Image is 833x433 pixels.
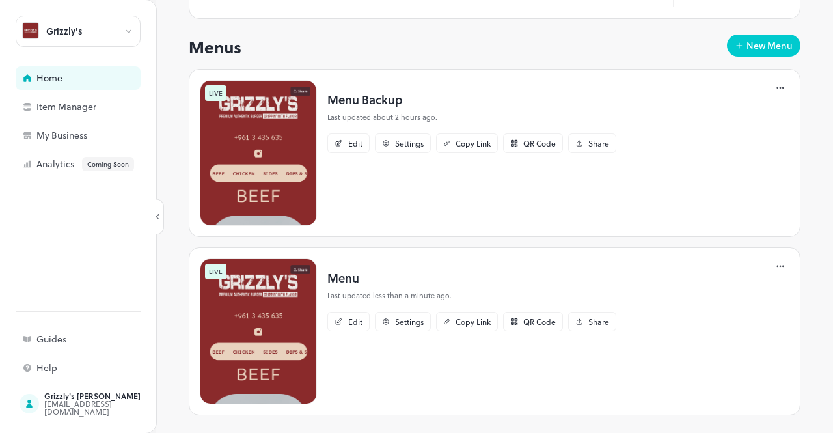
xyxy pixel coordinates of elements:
div: Analytics [36,157,167,171]
p: Menu [327,269,616,286]
div: Item Manager [36,102,167,111]
div: QR Code [523,139,556,147]
div: Grizzly's [46,27,83,36]
div: Settings [395,318,424,326]
div: New Menu [746,41,793,50]
img: 1757096780543tamki3vm9e.png [200,80,317,226]
div: Share [588,318,609,326]
div: Copy Link [456,139,491,147]
p: Menus [189,35,241,59]
div: Settings [395,139,424,147]
img: avatar [23,23,38,38]
div: Guides [36,335,167,344]
div: [EMAIL_ADDRESS][DOMAIN_NAME] [44,400,167,415]
p: Last updated about 2 hours ago. [327,112,616,123]
div: Copy Link [456,318,491,326]
div: LIVE [205,85,226,101]
div: Edit [348,139,362,147]
div: Coming Soon [82,157,134,171]
p: Menu Backup [327,91,616,108]
div: Help [36,363,167,372]
p: Last updated less than a minute ago. [327,290,616,301]
div: QR Code [523,318,556,326]
div: Share [588,139,609,147]
button: New Menu [727,35,800,57]
div: My Business [36,131,167,140]
div: Home [36,74,167,83]
div: Grizzly's [PERSON_NAME] [44,392,167,400]
img: 1757103754172ndhl881ji5.png [200,258,317,404]
div: LIVE [205,264,226,279]
div: Edit [348,318,362,326]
